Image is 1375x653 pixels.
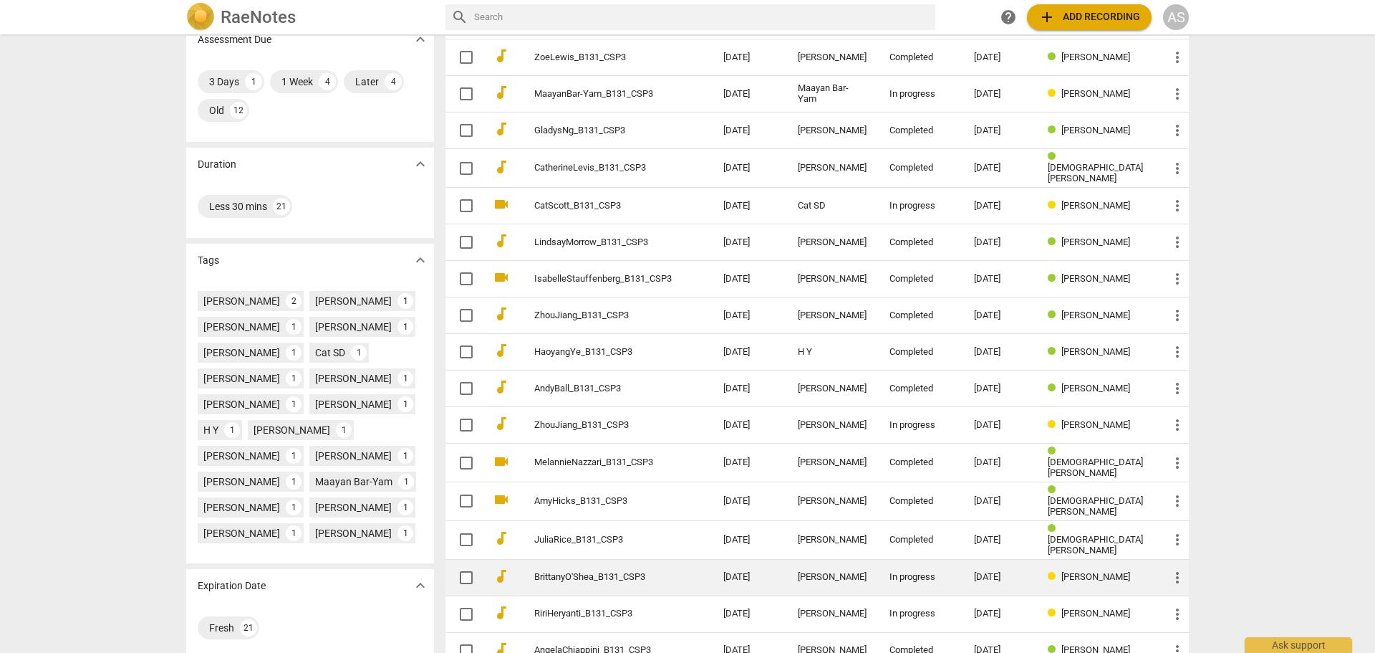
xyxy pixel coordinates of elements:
[1061,237,1130,247] span: [PERSON_NAME]
[1169,234,1186,251] span: more_vert
[534,310,672,321] a: ZhouJiang_B131_CSP3
[798,237,867,248] div: [PERSON_NAME]
[412,31,429,48] span: expand_more
[1245,637,1352,653] div: Ask support
[798,274,867,285] div: [PERSON_NAME]
[230,102,247,119] div: 12
[1048,495,1143,517] span: [DEMOGRAPHIC_DATA][PERSON_NAME]
[712,297,786,334] td: [DATE]
[315,397,392,411] div: [PERSON_NAME]
[889,383,951,394] div: Completed
[712,559,786,596] td: [DATE]
[798,347,867,358] div: H Y
[798,457,867,468] div: [PERSON_NAME]
[493,84,510,101] span: audiotrack
[315,500,392,515] div: [PERSON_NAME]
[493,196,510,213] span: videocam
[1061,310,1130,320] span: [PERSON_NAME]
[1061,200,1130,211] span: [PERSON_NAME]
[186,3,215,32] img: Logo
[410,153,431,175] button: Show more
[1163,4,1189,30] button: AS
[534,274,672,285] a: IsabelleStauffenberg_B131_CSP3
[798,572,867,583] div: [PERSON_NAME]
[1061,571,1130,582] span: [PERSON_NAME]
[974,201,1025,211] div: [DATE]
[974,496,1025,507] div: [DATE]
[1169,307,1186,324] span: more_vert
[493,530,510,547] span: audiotrack
[493,491,510,508] span: videocam
[1048,457,1143,478] span: [DEMOGRAPHIC_DATA][PERSON_NAME]
[198,578,266,594] p: Expiration Date
[974,163,1025,173] div: [DATE]
[397,525,413,541] div: 1
[397,319,413,335] div: 1
[798,163,867,173] div: [PERSON_NAME]
[493,453,510,470] span: videocam
[974,572,1025,583] div: [DATE]
[889,125,951,136] div: Completed
[203,320,280,334] div: [PERSON_NAME]
[493,415,510,432] span: audiotrack
[889,237,951,248] div: Completed
[209,199,267,214] div: Less 30 mins
[974,89,1025,100] div: [DATE]
[493,378,510,396] span: audiotrack
[712,188,786,224] td: [DATE]
[186,3,434,32] a: LogoRaeNotes
[1061,88,1130,99] span: [PERSON_NAME]
[798,383,867,394] div: [PERSON_NAME]
[1027,4,1152,30] button: Upload
[203,397,280,411] div: [PERSON_NAME]
[493,604,510,621] span: audiotrack
[1048,446,1061,457] span: Review status: completed
[1169,160,1186,177] span: more_vert
[315,345,345,360] div: Cat SD
[198,157,236,172] p: Duration
[974,609,1025,619] div: [DATE]
[1169,492,1186,510] span: more_vert
[974,310,1025,321] div: [DATE]
[351,345,367,361] div: 1
[286,474,301,490] div: 1
[889,201,951,211] div: In progress
[209,621,234,635] div: Fresh
[224,422,240,438] div: 1
[203,449,280,463] div: [PERSON_NAME]
[203,345,280,360] div: [PERSON_NAME]
[1048,383,1061,394] span: Review status: completed
[412,156,429,173] span: expand_more
[1061,346,1130,357] span: [PERSON_NAME]
[1048,273,1061,284] span: Review status: completed
[1038,9,1140,26] span: Add recording
[712,334,786,371] td: [DATE]
[1048,200,1061,211] span: Review status: in progress
[712,261,786,297] td: [DATE]
[534,347,672,358] a: HaoyangYe_B131_CSP3
[245,73,262,90] div: 1
[798,83,867,105] div: Maayan Bar-Yam
[319,73,336,90] div: 4
[1061,52,1130,62] span: [PERSON_NAME]
[712,39,786,76] td: [DATE]
[534,125,672,136] a: GladysNg_B131_CSP3
[1048,534,1143,556] span: [DEMOGRAPHIC_DATA][PERSON_NAME]
[203,500,280,515] div: [PERSON_NAME]
[974,237,1025,248] div: [DATE]
[1169,569,1186,586] span: more_vert
[712,76,786,113] td: [DATE]
[889,347,951,358] div: Completed
[397,396,413,412] div: 1
[974,274,1025,285] div: [DATE]
[1169,49,1186,66] span: more_vert
[974,52,1025,63] div: [DATE]
[1048,346,1061,357] span: Review status: completed
[889,163,951,173] div: Completed
[493,342,510,359] span: audiotrack
[315,449,392,463] div: [PERSON_NAME]
[273,198,290,215] div: 21
[712,444,786,482] td: [DATE]
[712,482,786,520] td: [DATE]
[286,319,301,335] div: 1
